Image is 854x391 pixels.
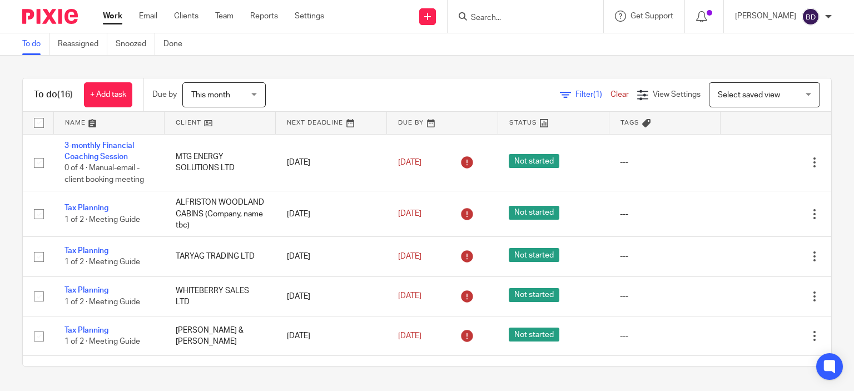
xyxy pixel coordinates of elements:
a: To do [22,33,49,55]
span: (1) [593,91,602,98]
span: [DATE] [398,293,421,300]
img: svg%3E [802,8,820,26]
a: Email [139,11,157,22]
span: Select saved view [718,91,780,99]
a: Clients [174,11,198,22]
span: View Settings [653,91,701,98]
a: Snoozed [116,33,155,55]
span: This month [191,91,230,99]
img: Pixie [22,9,78,24]
span: [DATE] [398,159,421,166]
div: --- [620,291,709,302]
a: Work [103,11,122,22]
span: 0 of 4 · Manual-email - client booking meeting [64,164,144,184]
a: + Add task [84,82,132,107]
a: 3-monthly Financial Coaching Session [64,142,134,161]
span: Filter [575,91,610,98]
p: Due by [152,89,177,100]
span: [DATE] [398,332,421,340]
td: [DATE] [276,237,387,276]
span: 1 of 2 · Meeting Guide [64,338,140,345]
div: --- [620,157,709,168]
a: Clear [610,91,629,98]
td: [DATE] [276,316,387,356]
a: Tax Planning [64,247,108,255]
div: --- [620,330,709,341]
td: WHITEBERRY SALES LTD [165,276,276,316]
td: [PERSON_NAME] & [PERSON_NAME] [165,316,276,356]
a: Tax Planning [64,326,108,334]
a: Tax Planning [64,204,108,212]
div: --- [620,251,709,262]
a: Done [163,33,191,55]
span: (16) [57,90,73,99]
p: [PERSON_NAME] [735,11,796,22]
span: 1 of 2 · Meeting Guide [64,259,140,266]
a: Settings [295,11,324,22]
a: Reports [250,11,278,22]
span: Not started [509,206,559,220]
a: Tax Planning [64,286,108,294]
span: Not started [509,328,559,341]
span: 1 of 2 · Meeting Guide [64,298,140,306]
span: [DATE] [398,253,421,260]
td: [DATE] [276,276,387,316]
span: 1 of 2 · Meeting Guide [64,216,140,224]
span: Tags [620,120,639,126]
td: MTG ENERGY SOLUTIONS LTD [165,134,276,191]
h1: To do [34,89,73,101]
td: [DATE] [276,191,387,237]
a: Team [215,11,234,22]
span: [DATE] [398,210,421,218]
span: Get Support [630,12,673,20]
input: Search [470,13,570,23]
span: Not started [509,154,559,168]
td: TARYAG TRADING LTD [165,237,276,276]
div: --- [620,209,709,220]
td: [DATE] [276,134,387,191]
a: Reassigned [58,33,107,55]
td: ALFRISTON WOODLAND CABINS (Company, name tbc) [165,191,276,237]
span: Not started [509,288,559,302]
span: Not started [509,248,559,262]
